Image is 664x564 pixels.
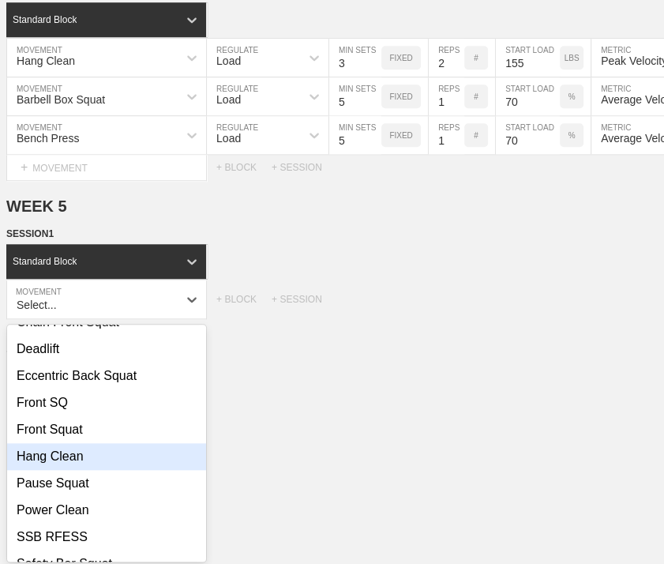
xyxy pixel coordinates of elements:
[6,155,207,181] div: MOVEMENT
[7,389,206,416] div: Front SQ
[496,39,560,77] input: Any
[6,344,13,358] span: +
[585,488,664,564] iframe: Chat Widget
[17,132,79,145] div: Bench Press
[272,162,335,173] div: + SESSION
[216,294,272,305] div: + BLOCK
[17,93,105,106] div: Barbell Box Squat
[21,160,28,174] span: +
[6,228,54,239] span: SESSION 1
[389,92,412,101] p: FIXED
[216,55,241,67] div: Load
[216,93,241,106] div: Load
[7,470,206,497] div: Pause Squat
[568,131,576,140] p: %
[13,14,77,25] div: Standard Block
[6,341,81,359] div: WEEK 6
[389,131,412,140] p: FIXED
[474,131,478,140] p: #
[7,524,206,551] div: SSB RFESS
[7,443,206,470] div: Hang Clean
[7,497,206,524] div: Power Clean
[7,336,206,363] div: Deadlift
[13,256,77,267] div: Standard Block
[496,116,560,154] input: Any
[568,92,576,101] p: %
[474,92,478,101] p: #
[216,162,272,173] div: + BLOCK
[17,55,75,67] div: Hang Clean
[7,416,206,443] div: Front Squat
[6,197,67,215] span: WEEK 5
[7,363,206,389] div: Eccentric Back Squat
[496,77,560,115] input: Any
[389,54,412,62] p: FIXED
[474,54,478,62] p: #
[272,294,335,305] div: + SESSION
[565,54,580,62] p: LBS
[216,132,241,145] div: Load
